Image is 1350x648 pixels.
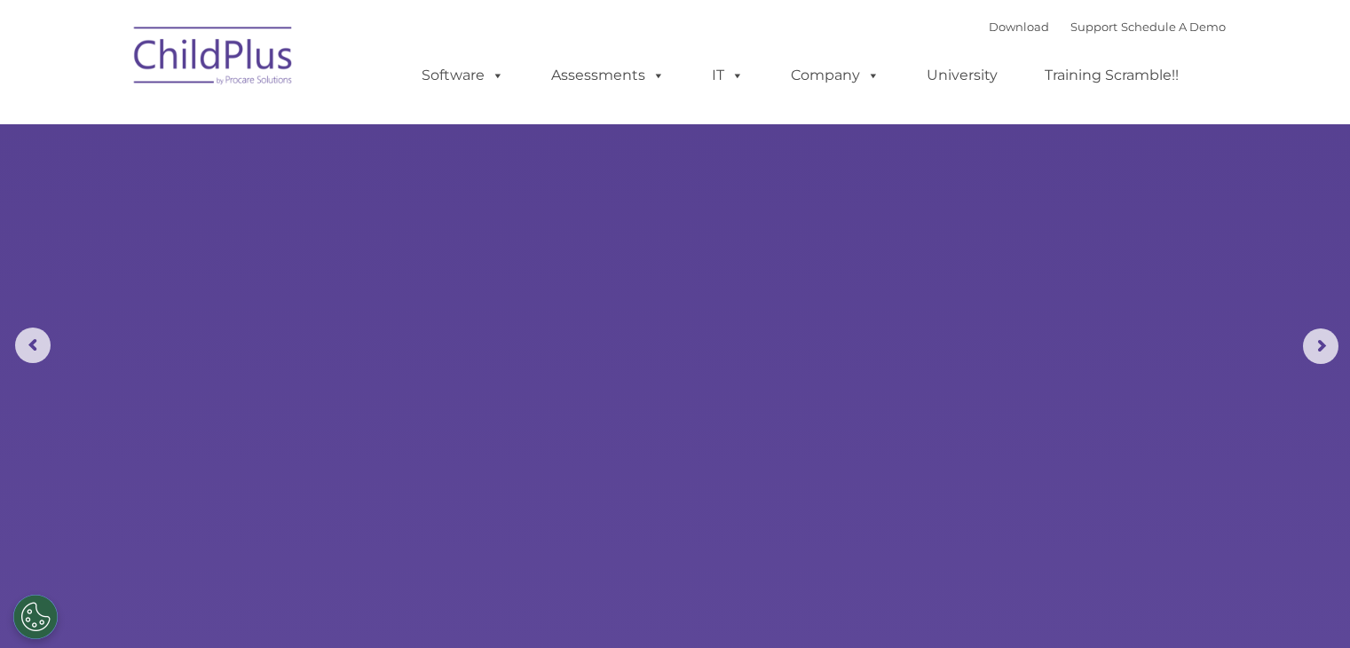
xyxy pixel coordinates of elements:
font: | [989,20,1226,34]
a: Training Scramble!! [1027,58,1196,93]
a: University [909,58,1015,93]
a: Download [989,20,1049,34]
a: IT [694,58,762,93]
a: Schedule A Demo [1121,20,1226,34]
a: Assessments [533,58,683,93]
button: Cookies Settings [13,595,58,639]
a: Support [1070,20,1117,34]
img: ChildPlus by Procare Solutions [125,14,303,103]
a: Company [773,58,897,93]
a: Software [404,58,522,93]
